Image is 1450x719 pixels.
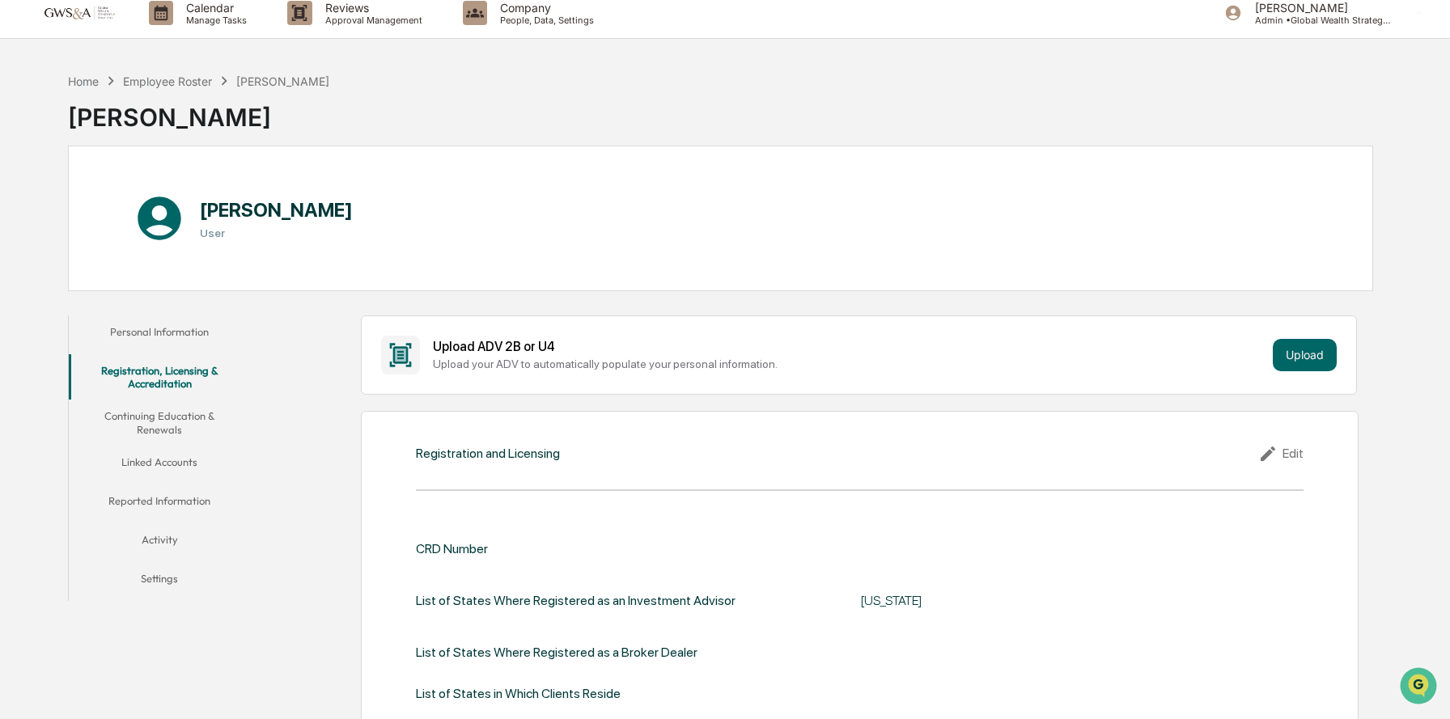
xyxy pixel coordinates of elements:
div: 🗄️ [117,205,130,218]
div: List of States Where Registered as a Broker Dealer [416,645,697,660]
div: Start new chat [55,124,265,140]
div: List of States in Which Clients Reside [416,686,621,701]
div: Upload ADV 2B or U4 [433,339,1266,354]
input: Clear [42,74,267,91]
div: secondary tabs example [69,315,251,601]
span: Preclearance [32,204,104,220]
span: Pylon [161,274,196,286]
a: Powered byPylon [114,273,196,286]
a: 🖐️Preclearance [10,197,111,226]
div: CRD Number [416,541,488,556]
p: Admin • Global Wealth Strategies Associates [1242,15,1393,26]
p: People, Data, Settings [487,15,602,26]
div: Registration and Licensing [416,446,560,461]
span: Data Lookup [32,235,102,251]
a: 🗄️Attestations [111,197,207,226]
div: List of States Where Registered as an Investment Advisor [416,582,736,619]
div: Upload your ADV to automatically populate your personal information. [433,357,1266,370]
button: Activity [69,523,251,562]
button: Continuing Education & Renewals [69,400,251,446]
img: 1746055101610-c473b297-6a78-478c-a979-82029cc54cd1 [16,124,45,153]
p: Calendar [173,1,255,15]
div: [PERSON_NAME] [236,74,329,88]
div: We're offline, we'll be back soon [55,140,211,153]
img: logo [39,5,117,20]
button: Linked Accounts [69,446,251,484]
p: Approval Management [312,15,430,26]
p: How can we help? [16,34,295,60]
iframe: Open customer support [1398,666,1442,709]
div: Employee Roster [123,74,212,88]
a: 🔎Data Lookup [10,228,108,257]
button: Registration, Licensing & Accreditation [69,354,251,400]
div: 🖐️ [16,205,29,218]
div: 🔎 [16,236,29,249]
button: Settings [69,562,251,601]
div: [US_STATE] [860,593,1265,608]
p: [PERSON_NAME] [1242,1,1393,15]
button: Personal Information [69,315,251,354]
p: Company [487,1,602,15]
button: Upload [1273,339,1337,371]
span: Attestations [134,204,201,220]
div: Home [68,74,99,88]
div: Edit [1258,444,1304,463]
p: Manage Tasks [173,15,255,26]
button: Start new chat [275,129,295,148]
h1: [PERSON_NAME] [200,198,353,222]
h3: User [200,226,353,239]
button: Reported Information [69,484,251,523]
div: [PERSON_NAME] [68,90,330,132]
p: Reviews [312,1,430,15]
